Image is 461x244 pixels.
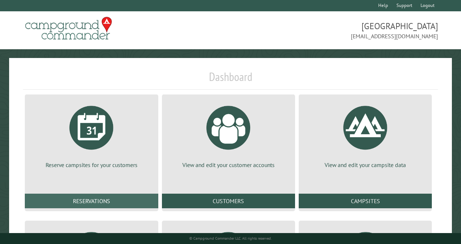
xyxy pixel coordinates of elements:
[34,161,149,169] p: Reserve campsites for your customers
[307,100,423,169] a: View and edit your campsite data
[23,70,438,90] h1: Dashboard
[189,236,272,241] small: © Campground Commander LLC. All rights reserved.
[25,194,158,208] a: Reservations
[23,14,114,43] img: Campground Commander
[307,161,423,169] p: View and edit your campsite data
[299,194,432,208] a: Campsites
[34,100,149,169] a: Reserve campsites for your customers
[171,100,286,169] a: View and edit your customer accounts
[230,20,438,40] span: [GEOGRAPHIC_DATA] [EMAIL_ADDRESS][DOMAIN_NAME]
[162,194,295,208] a: Customers
[171,161,286,169] p: View and edit your customer accounts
